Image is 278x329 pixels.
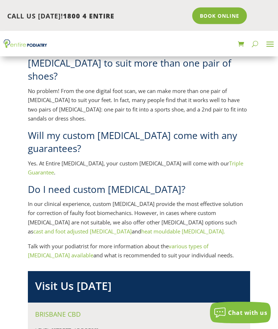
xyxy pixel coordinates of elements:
[35,279,243,298] h2: Visit Us [DATE]
[28,159,250,183] p: Yes. At Entire [MEDICAL_DATA], your custom [MEDICAL_DATA] will come with our .
[28,200,250,242] p: In our clinical experience, custom [MEDICAL_DATA] provide the most effective solution for correct...
[28,242,250,261] p: Talk with your podiatrist for more information about the and what is recommended to suit your ind...
[141,228,225,235] a: heat mouldable [MEDICAL_DATA].
[28,129,250,159] h2: Will my custom [MEDICAL_DATA] come with any guarantees?
[35,310,243,319] h4: Brisbane CBD
[28,243,208,260] a: various types of [MEDICAL_DATA] available
[28,87,250,129] p: No problem! From the one digital foot scan, we can make more than one pair of [MEDICAL_DATA] to s...
[228,309,267,317] span: Chat with us
[33,228,132,235] a: cast and foot adjusted [MEDICAL_DATA]
[63,12,114,20] span: 1800 4 ENTIRE
[210,302,271,324] button: Chat with us
[192,8,247,24] a: Book Online
[7,12,187,21] p: CALL US [DATE]!
[28,183,250,200] h2: Do I need custom [MEDICAL_DATA]?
